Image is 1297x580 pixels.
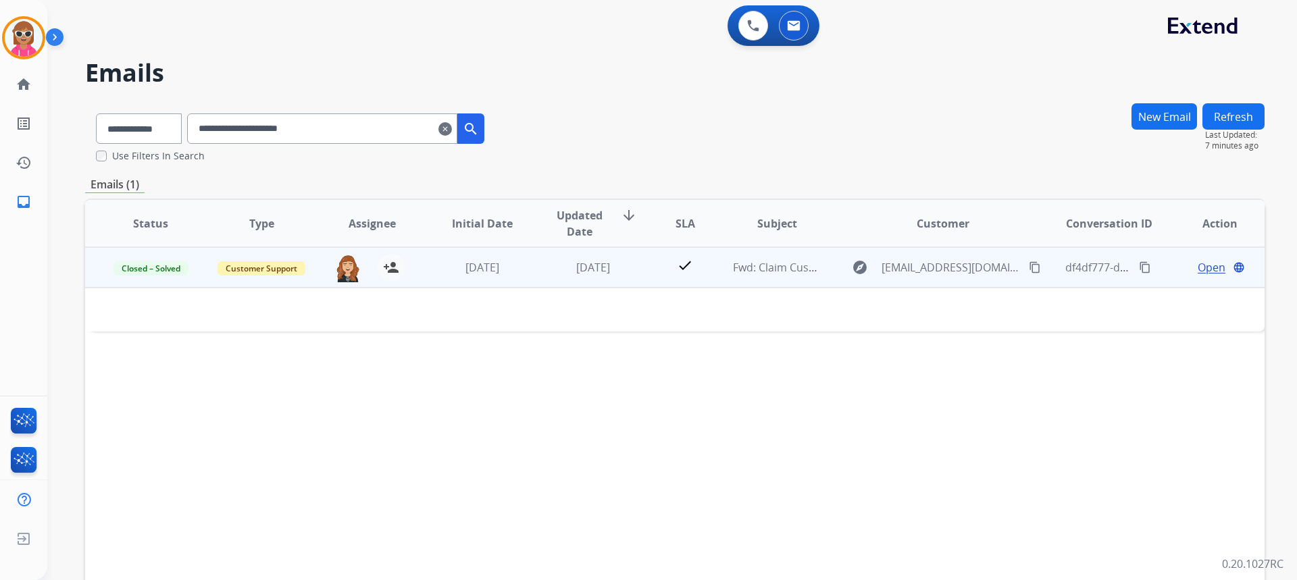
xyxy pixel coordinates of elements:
span: [DATE] [576,260,610,275]
mat-icon: person_add [383,259,399,275]
span: 7 minutes ago [1205,140,1265,151]
span: Initial Date [452,215,513,232]
span: Assignee [349,215,396,232]
th: Action [1154,200,1265,247]
span: Subject [757,215,797,232]
button: New Email [1131,103,1197,130]
span: Last Updated: [1205,130,1265,140]
mat-icon: home [16,76,32,93]
mat-icon: search [463,121,479,137]
span: Status [133,215,168,232]
span: Open [1198,259,1225,275]
mat-icon: list_alt [16,115,32,132]
p: 0.20.1027RC [1222,556,1283,572]
span: Type [249,215,274,232]
mat-icon: content_copy [1029,261,1041,273]
span: Customer [917,215,969,232]
span: Fwd: Claim Customer #6783877168A [733,260,917,275]
mat-icon: content_copy [1139,261,1151,273]
label: Use Filters In Search [112,149,205,163]
img: agent-avatar [334,254,361,282]
span: [DATE] [465,260,499,275]
span: Updated Date [549,207,611,240]
mat-icon: inbox [16,194,32,210]
mat-icon: language [1233,261,1245,273]
mat-icon: check [677,257,693,273]
span: [EMAIL_ADDRESS][DOMAIN_NAME] [882,259,1021,275]
span: df4df777-d0cf-4491-839a-6961469ccfe1 [1065,260,1263,275]
span: Conversation ID [1066,215,1152,232]
mat-icon: history [16,155,32,171]
mat-icon: explore [852,259,868,275]
p: Emails (1) [85,176,145,193]
button: Refresh [1202,103,1265,130]
span: Customer Support [218,261,305,275]
mat-icon: clear [438,121,452,137]
mat-icon: arrow_downward [621,207,637,223]
h2: Emails [85,59,1265,86]
img: avatar [5,19,43,57]
span: Closed – Solved [113,261,188,275]
span: SLA [676,215,695,232]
